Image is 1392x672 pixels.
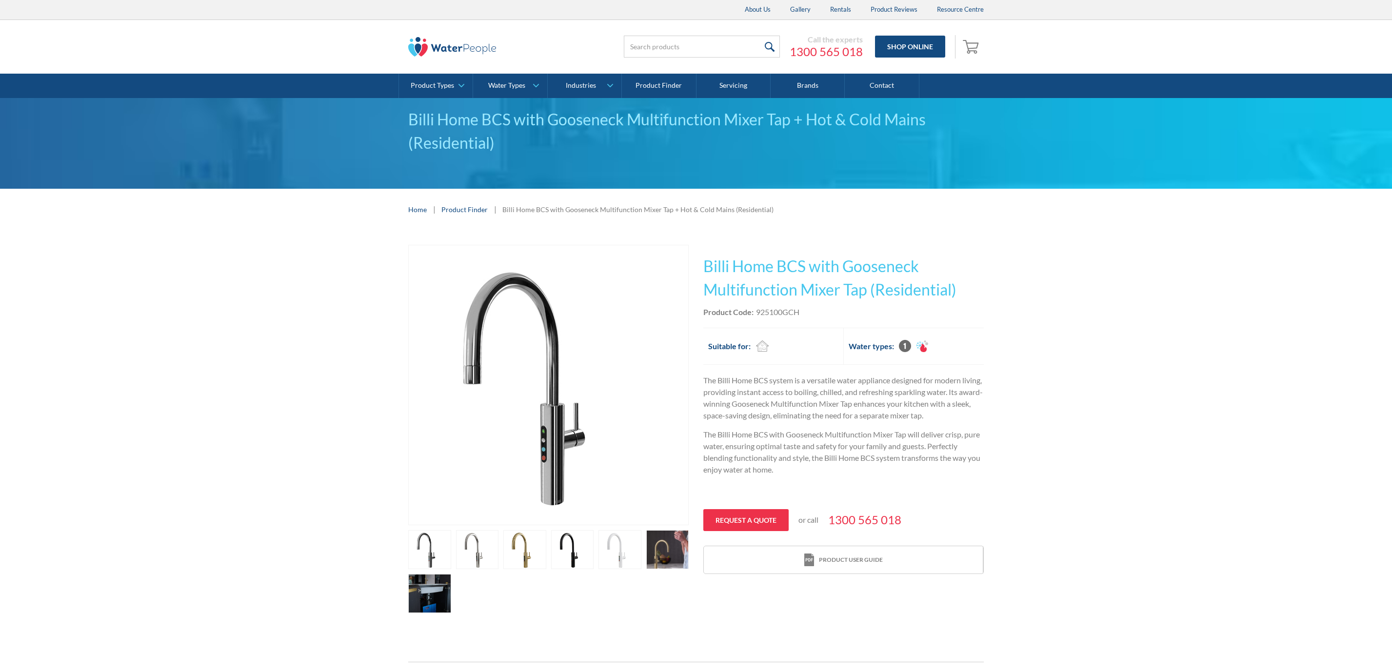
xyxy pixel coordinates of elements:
[828,511,901,529] a: 1300 565 018
[622,74,696,98] a: Product Finder
[696,74,771,98] a: Servicing
[473,74,547,98] a: Water Types
[408,204,427,215] a: Home
[703,307,754,316] strong: Product Code:
[790,35,863,44] div: Call the experts
[598,530,641,569] a: open lightbox
[566,81,596,90] div: Industries
[849,340,894,352] h2: Water types:
[771,74,845,98] a: Brands
[488,81,525,90] div: Water Types
[432,203,437,215] div: |
[845,74,919,98] a: Contact
[441,204,488,215] a: Product Finder
[409,245,688,525] img: Billi Home BCS with Gooseneck Multifunction Mixer Tap + Hot & Cold Mains (Residential)
[756,306,799,318] div: 925100GCH
[703,375,984,421] p: The Billi Home BCS system is a versatile water appliance designed for modern living, providing in...
[646,530,689,569] a: open lightbox
[790,44,863,59] a: 1300 565 018
[493,203,497,215] div: |
[624,36,780,58] input: Search products
[703,255,984,301] h1: Billi Home BCS with Gooseneck Multifunction Mixer Tap (Residential)
[804,553,814,567] img: print icon
[408,574,451,613] a: open lightbox
[819,555,883,564] div: Product user guide
[503,530,546,569] a: open lightbox
[703,509,789,531] a: Request a quote
[408,37,496,57] img: The Water People
[708,340,751,352] h2: Suitable for:
[704,546,983,574] a: print iconProduct user guide
[408,108,984,155] div: Billi Home BCS with Gooseneck Multifunction Mixer Tap + Hot & Cold Mains (Residential)
[703,483,984,494] p: ‍
[551,530,594,569] a: open lightbox
[408,245,689,525] a: open lightbox
[875,36,945,58] a: Shop Online
[963,39,981,54] img: shopping cart
[798,514,818,526] p: or call
[399,74,473,98] a: Product Types
[411,81,454,90] div: Product Types
[408,530,451,569] a: open lightbox
[456,530,499,569] a: open lightbox
[703,429,984,475] p: The Billi Home BCS with Gooseneck Multifunction Mixer Tap will deliver crisp, pure water, ensurin...
[548,74,621,98] a: Industries
[960,35,984,59] a: Open cart
[502,204,774,215] div: Billi Home BCS with Gooseneck Multifunction Mixer Tap + Hot & Cold Mains (Residential)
